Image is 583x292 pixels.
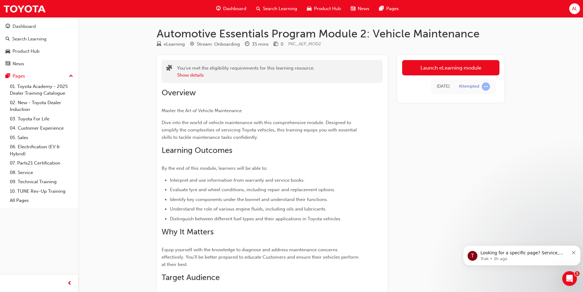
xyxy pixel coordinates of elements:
a: News [2,58,76,70]
span: Master the Art of Vehicle Maintenance [162,108,242,113]
span: guage-icon [6,24,10,29]
span: Identify key components under the bonnet and understand their functions. [170,197,328,202]
span: Dive into the world of vehicle maintenance with this comprehensive module. Designed to simplify t... [162,120,358,140]
span: Interpret and use information from warranty and service books. [170,177,305,183]
span: learningResourceType_ELEARNING-icon [157,42,161,47]
span: Why It Matters [162,227,214,237]
span: Learning resource code [288,41,321,47]
a: 03. Toyota For Life [7,114,76,124]
span: search-icon [6,36,10,42]
div: News [13,60,24,67]
span: car-icon [6,49,10,54]
span: news-icon [351,5,355,13]
a: 04. Customer Experience [7,123,76,133]
span: Understand the role of various engine fluids, including oils and lubricants. [170,206,327,212]
a: 05. Sales [7,133,76,142]
span: target-icon [190,42,194,47]
a: search-iconSearch Learning [251,2,302,15]
a: car-iconProduct Hub [302,2,346,15]
a: 09. Technical Training [7,177,76,187]
span: Product Hub [314,5,341,12]
span: guage-icon [216,5,221,13]
div: Price [274,40,283,48]
a: 01. Toyota Academy - 2025 Dealer Training Catalogue [7,82,76,98]
span: 1 [575,271,580,276]
span: News [358,5,369,12]
span: news-icon [6,61,10,67]
div: Attempted [459,84,479,89]
span: Learning Outcomes [162,146,232,155]
span: pages-icon [379,5,384,13]
img: Trak [3,2,46,16]
a: guage-iconDashboard [211,2,251,15]
button: Show details [177,72,204,79]
div: 0 [281,41,283,48]
div: Tue Aug 19 2025 11:50:30 GMT+1000 (Australian Eastern Standard Time) [437,83,450,90]
span: clock-icon [245,42,249,47]
button: Pages [2,70,76,82]
button: DashboardSearch LearningProduct HubNews [2,20,76,70]
span: AL [572,5,577,12]
span: Distinguish between different fuel types and their applications in Toyota vehicles. [170,216,342,222]
a: news-iconNews [346,2,374,15]
span: Evaluate tyre and wheel conditions, including repair and replacement options. [170,187,335,192]
div: Dashboard [13,23,36,30]
span: Overview [162,88,196,97]
div: eLearning [164,41,185,48]
a: 07. Parts21 Certification [7,158,76,168]
div: Type [157,40,185,48]
span: money-icon [274,42,278,47]
div: Pages [13,73,25,80]
span: Pages [386,5,399,12]
a: Launch eLearning module [402,60,499,75]
div: You've met the eligibility requirements for this learning resource. [177,65,315,78]
div: Stream [190,40,240,48]
a: All Pages [7,196,76,205]
a: 02. New - Toyota Dealer Induction [7,98,76,114]
span: search-icon [256,5,260,13]
span: By the end of this module, learners will be able to: [162,165,267,171]
a: pages-iconPages [374,2,404,15]
iframe: Intercom live chat [562,271,577,286]
a: 08. Service [7,168,76,177]
a: Dashboard [2,21,76,32]
span: learningRecordVerb_ATTEMPT-icon [482,82,490,91]
span: Search Learning [263,5,297,12]
span: Target Audience [162,273,220,282]
span: pages-icon [6,74,10,79]
div: 35 mins [252,41,269,48]
a: Product Hub [2,46,76,57]
span: puzzle-icon [166,65,172,72]
iframe: Intercom notifications message [461,233,583,275]
span: car-icon [307,5,312,13]
span: Equip yourself with the knowledge to diagnose and address maintenance concerns effectively. You'l... [162,247,360,267]
span: up-icon [69,72,73,80]
a: 10. TUNE Rev-Up Training [7,187,76,196]
div: Stream: Onboarding [197,41,240,48]
a: Search Learning [2,33,76,45]
span: Dashboard [223,5,246,12]
button: AL [569,3,580,14]
span: prev-icon [67,280,72,287]
div: Duration [245,40,269,48]
a: 06. Electrification (EV & Hybrid) [7,142,76,158]
div: Search Learning [12,36,47,43]
div: Product Hub [13,48,39,55]
h1: Automotive Essentials Program Module 2: Vehicle Maintenance [157,27,504,40]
